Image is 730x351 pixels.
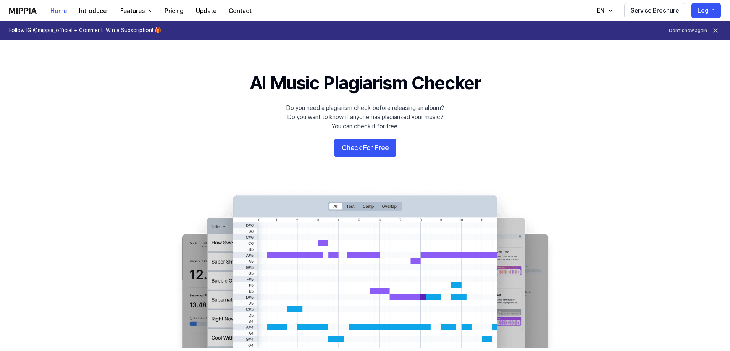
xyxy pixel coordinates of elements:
div: Features [119,6,146,16]
button: Introduce [73,3,113,19]
button: Update [190,3,223,19]
h1: Follow IG @mippia_official + Comment, Win a Subscription! 🎁 [9,27,161,34]
img: logo [9,8,37,14]
button: Log in [691,3,721,18]
button: Home [44,3,73,19]
h1: AI Music Plagiarism Checker [250,70,481,96]
button: Contact [223,3,258,19]
div: EN [595,6,606,15]
div: Do you need a plagiarism check before releasing an album? Do you want to know if anyone has plagi... [286,104,444,131]
button: EN [589,3,618,18]
img: main Image [166,188,564,348]
button: Features [113,3,158,19]
button: Don't show again [669,27,707,34]
button: Service Brochure [624,3,685,18]
button: Check For Free [334,139,396,157]
a: Home [44,0,73,21]
button: Pricing [158,3,190,19]
a: Update [190,0,223,21]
